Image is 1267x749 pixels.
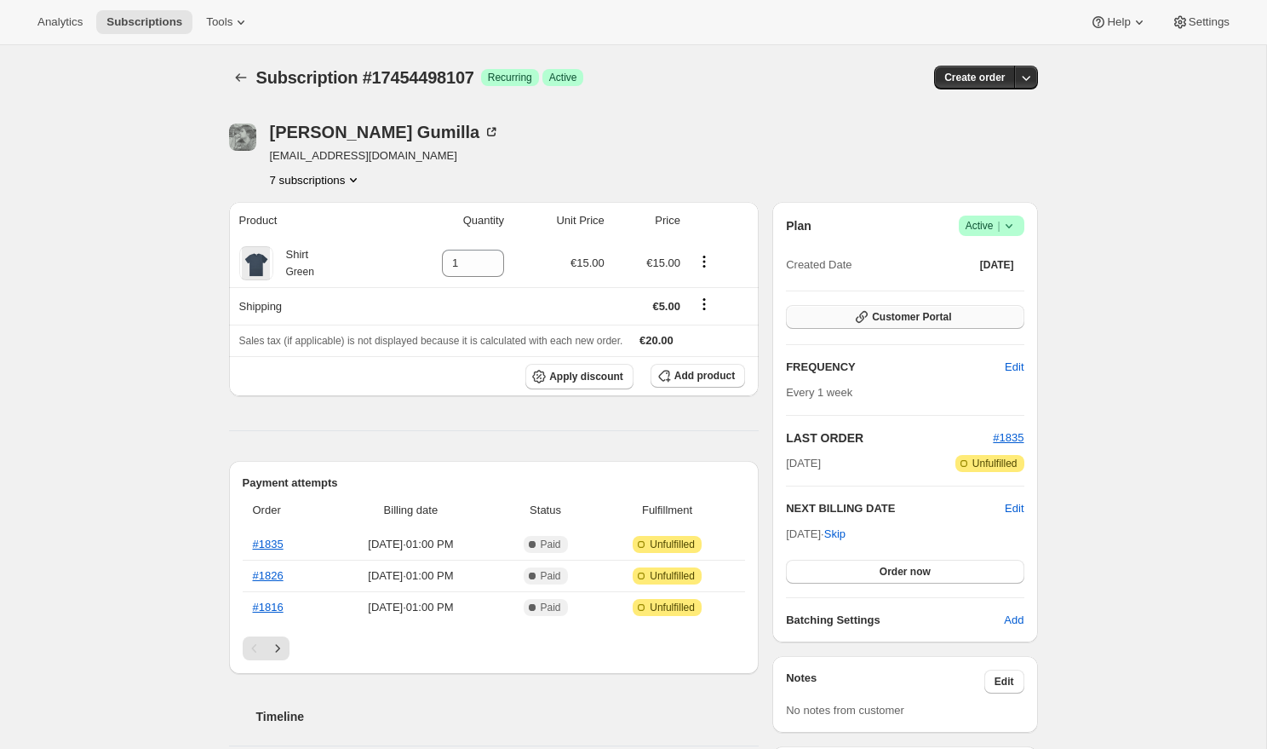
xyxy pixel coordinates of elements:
[824,526,846,543] span: Skip
[674,369,735,383] span: Add product
[639,334,674,347] span: €20.00
[253,569,284,582] a: #1826
[243,637,746,660] nav: Pagination
[243,492,325,529] th: Order
[570,256,605,269] span: €15.00
[541,569,561,583] span: Paid
[206,15,232,29] span: Tools
[330,502,491,519] span: Billing date
[256,68,474,87] span: Subscription #17454498107
[229,66,253,89] button: Subscriptions
[229,287,385,325] th: Shipping
[1107,15,1130,29] span: Help
[934,66,1015,89] button: Create order
[502,502,589,519] span: Status
[984,670,1024,694] button: Edit
[549,71,577,84] span: Active
[652,300,680,313] span: €5.00
[994,607,1034,634] button: Add
[37,15,83,29] span: Analytics
[253,538,284,550] a: #1835
[786,386,852,399] span: Every 1 week
[650,538,695,551] span: Unfulfilled
[970,253,1024,277] button: [DATE]
[239,335,623,347] span: Sales tax (if applicable) is not displayed because it is calculated with each new order.
[786,560,1023,584] button: Order now
[972,457,1018,470] span: Unfulfilled
[786,527,846,540] span: [DATE] ·
[691,252,718,271] button: Product actions
[266,637,290,660] button: Next
[599,502,735,519] span: Fulfillment
[196,10,260,34] button: Tools
[786,670,984,694] h3: Notes
[330,568,491,585] span: [DATE] · 01:00 PM
[525,364,633,389] button: Apply discount
[997,219,1000,233] span: |
[786,359,1005,376] h2: FREQUENCY
[256,708,760,725] h2: Timeline
[106,15,182,29] span: Subscriptions
[541,538,561,551] span: Paid
[1004,612,1023,629] span: Add
[330,536,491,553] span: [DATE] · 01:00 PM
[1005,500,1023,517] button: Edit
[610,202,685,239] th: Price
[253,601,284,614] a: #1816
[786,429,993,447] h2: LAST ORDER
[651,364,745,388] button: Add product
[993,431,1023,444] a: #1835
[814,521,856,548] button: Skip
[993,429,1023,447] button: #1835
[509,202,610,239] th: Unit Price
[980,258,1014,272] span: [DATE]
[385,202,509,239] th: Quantity
[549,370,623,383] span: Apply discount
[1080,10,1157,34] button: Help
[944,71,1005,84] span: Create order
[995,354,1034,381] button: Edit
[650,569,695,583] span: Unfulfilled
[1189,15,1230,29] span: Settings
[786,704,904,717] span: No notes from customer
[872,310,951,324] span: Customer Portal
[966,217,1018,234] span: Active
[330,599,491,616] span: [DATE] · 01:00 PM
[270,171,363,188] button: Product actions
[27,10,93,34] button: Analytics
[273,246,314,280] div: Shirt
[786,217,811,234] h2: Plan
[691,295,718,314] button: Shipping actions
[880,565,931,579] span: Order now
[488,71,532,84] span: Recurring
[229,202,385,239] th: Product
[786,305,1023,329] button: Customer Portal
[786,612,1004,629] h6: Batching Settings
[270,147,501,164] span: [EMAIL_ADDRESS][DOMAIN_NAME]
[243,475,746,492] h2: Payment attempts
[786,455,821,472] span: [DATE]
[995,675,1014,689] span: Edit
[786,256,851,274] span: Created Date
[1161,10,1240,34] button: Settings
[270,124,501,141] div: [PERSON_NAME] Gumilla
[650,601,695,614] span: Unfulfilled
[286,266,314,278] small: Green
[96,10,192,34] button: Subscriptions
[646,256,680,269] span: €15.00
[541,601,561,614] span: Paid
[229,124,256,151] span: Pablo Gumilla
[1005,359,1023,376] span: Edit
[786,500,1005,517] h2: NEXT BILLING DATE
